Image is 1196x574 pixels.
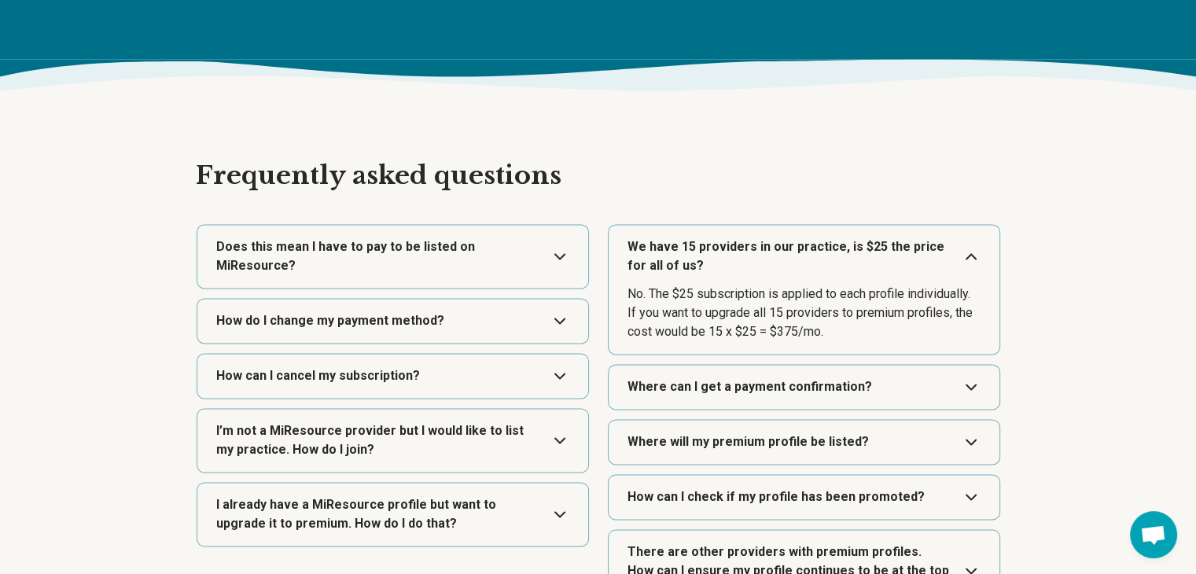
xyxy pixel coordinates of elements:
dt: We have 15 providers in our practice, is $25 the price for all of us? [627,237,981,275]
button: Expand [615,420,993,464]
button: Expand [204,354,582,398]
dt: Where will my premium profile be listed? [627,432,981,451]
h2: Frequently asked questions [196,160,1001,193]
button: Expand [204,483,582,546]
dt: I already have a MiResource profile but want to upgrade it to premium. How do I do that? [216,495,569,533]
button: Expand [204,225,582,288]
button: Expand [615,475,993,519]
button: Expand [204,409,582,472]
button: Expand [615,365,993,409]
button: Expand [615,225,993,288]
dt: Does this mean I have to pay to be listed on MiResource? [216,237,569,275]
button: Expand [204,299,582,343]
dt: How can I cancel my subscription? [216,366,569,385]
dt: How can I check if my profile has been promoted? [627,488,981,506]
dt: How do I change my payment method? [216,311,569,330]
div: Open chat [1130,511,1177,558]
dt: I’m not a MiResource provider but I would like to list my practice. How do I join? [216,421,569,459]
dt: Where can I get a payment confirmation? [627,377,981,396]
dd: No. The $25 subscription is applied to each profile individually. If you want to upgrade all 15 p... [627,285,981,341]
